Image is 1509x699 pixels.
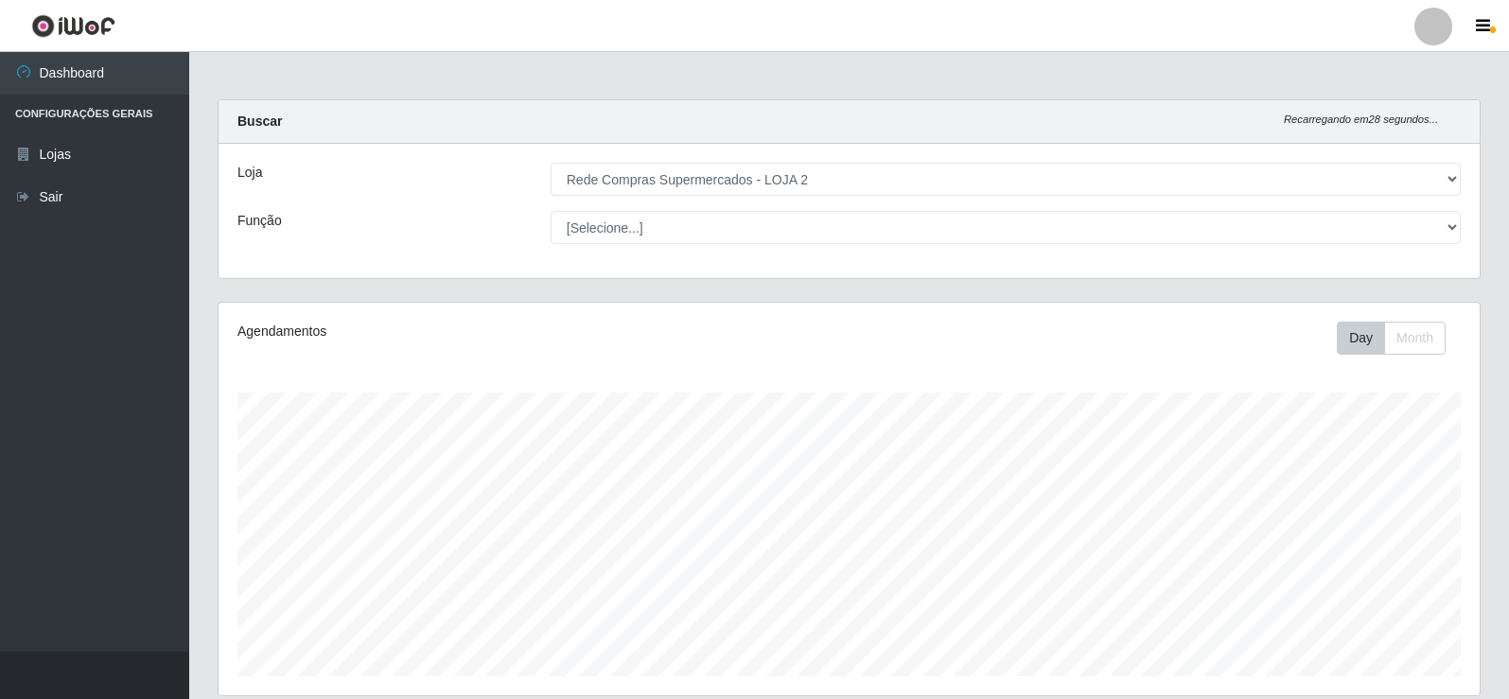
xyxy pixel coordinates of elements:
[1384,322,1446,355] button: Month
[237,163,262,183] label: Loja
[1337,322,1461,355] div: Toolbar with button groups
[1337,322,1385,355] button: Day
[237,322,730,341] div: Agendamentos
[237,114,282,129] strong: Buscar
[1337,322,1446,355] div: First group
[1284,114,1438,125] i: Recarregando em 28 segundos...
[31,14,115,38] img: CoreUI Logo
[237,211,282,231] label: Função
